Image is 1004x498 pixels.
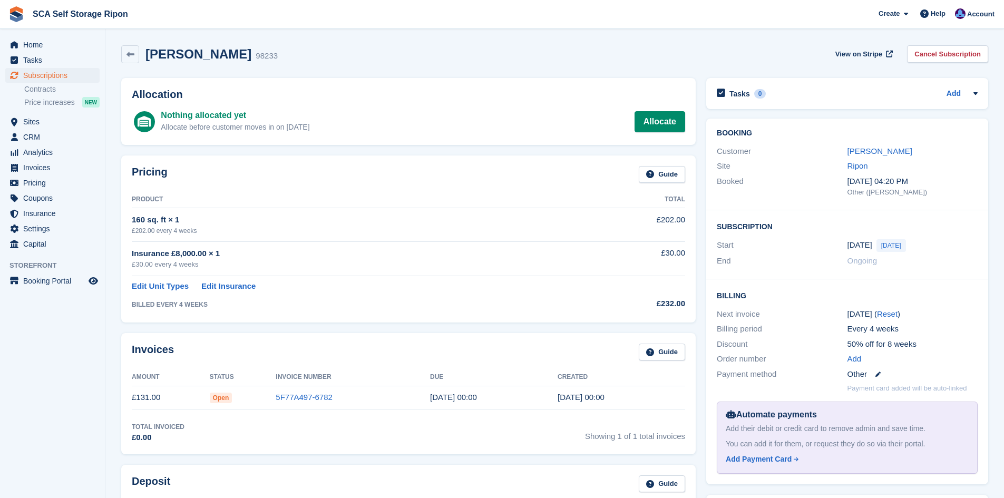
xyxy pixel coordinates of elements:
a: Contracts [24,84,100,94]
a: Preview store [87,275,100,287]
div: You can add it for them, or request they do so via their portal. [726,438,969,450]
a: [PERSON_NAME] [847,147,912,155]
span: Sites [23,114,86,129]
div: Payment method [717,368,847,380]
a: menu [5,68,100,83]
a: Price increases NEW [24,96,100,108]
div: Insurance £8,000.00 × 1 [132,248,581,260]
div: [DATE] 04:20 PM [847,175,978,188]
span: Showing 1 of 1 total invoices [585,422,685,444]
a: Allocate [635,111,685,132]
div: NEW [82,97,100,108]
a: 5F77A497-6782 [276,393,333,402]
div: Every 4 weeks [847,323,978,335]
a: menu [5,160,100,175]
div: Add their debit or credit card to remove admin and save time. [726,423,969,434]
th: Created [558,369,685,386]
span: Booking Portal [23,274,86,288]
div: Total Invoiced [132,422,184,432]
div: Order number [717,353,847,365]
div: 50% off for 8 weeks [847,338,978,350]
th: Invoice Number [276,369,430,386]
div: Discount [717,338,847,350]
div: Other ([PERSON_NAME]) [847,187,978,198]
span: Account [967,9,995,19]
div: Start [717,239,847,252]
a: menu [5,130,100,144]
span: Insurance [23,206,86,221]
span: Subscriptions [23,68,86,83]
div: [DATE] ( ) [847,308,978,320]
div: Site [717,160,847,172]
img: Sarah Race [955,8,966,19]
th: Status [210,369,276,386]
a: Edit Insurance [201,280,256,292]
span: View on Stripe [835,49,882,60]
div: £202.00 every 4 weeks [132,226,581,236]
div: £232.00 [581,298,685,310]
span: Ongoing [847,256,878,265]
span: Pricing [23,175,86,190]
span: Capital [23,237,86,251]
h2: Tasks [729,89,750,99]
div: End [717,255,847,267]
div: £30.00 every 4 weeks [132,259,581,270]
span: Help [931,8,945,19]
td: £202.00 [581,208,685,241]
h2: [PERSON_NAME] [145,47,251,61]
div: Allocate before customer moves in on [DATE] [161,122,309,133]
a: View on Stripe [831,45,895,63]
a: Add Payment Card [726,454,964,465]
td: £131.00 [132,386,210,409]
h2: Allocation [132,89,685,101]
a: menu [5,274,100,288]
span: [DATE] [876,239,906,252]
span: Create [879,8,900,19]
div: £0.00 [132,432,184,444]
th: Total [581,191,685,208]
th: Due [430,369,558,386]
span: Invoices [23,160,86,175]
time: 2025-08-24 23:00:30 UTC [558,393,605,402]
a: Add [847,353,862,365]
a: Ripon [847,161,868,170]
h2: Deposit [132,475,170,493]
a: Guide [639,344,685,361]
h2: Booking [717,129,978,138]
span: Settings [23,221,86,236]
th: Product [132,191,581,208]
a: Cancel Subscription [907,45,988,63]
a: menu [5,175,100,190]
img: stora-icon-8386f47178a22dfd0bd8f6a31ec36ba5ce8667c1dd55bd0f319d3a0aa187defe.svg [8,6,24,22]
a: Reset [877,309,898,318]
div: Other [847,368,978,380]
a: menu [5,221,100,236]
h2: Invoices [132,344,174,361]
span: Open [210,393,232,403]
span: Price increases [24,97,75,108]
a: menu [5,114,100,129]
h2: Billing [717,290,978,300]
div: Nothing allocated yet [161,109,309,122]
a: menu [5,191,100,206]
a: menu [5,237,100,251]
time: 2025-08-24 23:00:00 UTC [847,239,872,251]
td: £30.00 [581,241,685,276]
div: 98233 [256,50,278,62]
div: Automate payments [726,408,969,421]
a: menu [5,145,100,160]
div: Booked [717,175,847,198]
div: 0 [754,89,766,99]
span: Analytics [23,145,86,160]
div: Next invoice [717,308,847,320]
span: CRM [23,130,86,144]
h2: Pricing [132,166,168,183]
div: Customer [717,145,847,158]
span: Home [23,37,86,52]
span: Coupons [23,191,86,206]
a: menu [5,206,100,221]
a: menu [5,37,100,52]
a: menu [5,53,100,67]
a: Guide [639,166,685,183]
div: Billing period [717,323,847,335]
